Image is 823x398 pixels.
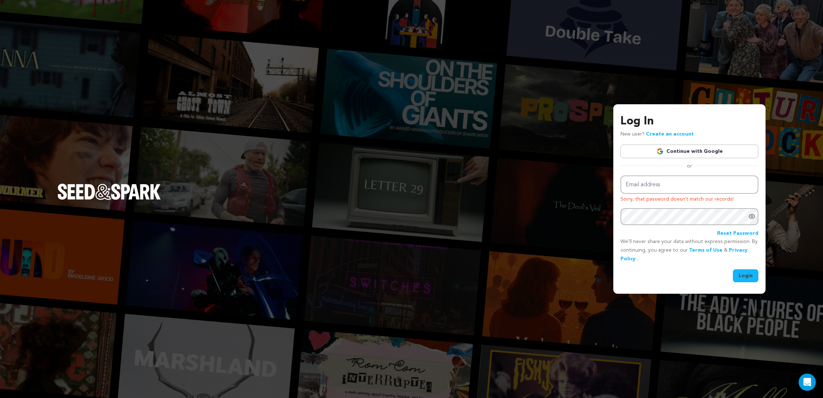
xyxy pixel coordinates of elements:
[656,148,664,155] img: Google logo
[689,248,722,253] a: Terms of Use
[748,213,755,220] a: Show password as plain text. Warning: this will display your password on the screen.
[57,184,161,200] img: Seed&Spark Logo
[620,195,758,204] p: Sorry, that password doesn't match our records!
[620,175,758,194] input: Email address
[620,145,758,158] a: Continue with Google
[717,229,758,238] a: Reset Password
[799,374,816,391] div: Open Intercom Messenger
[620,113,758,130] h3: Log In
[620,238,758,263] p: We’ll never share your data without express permission. By continuing, you agree to our & .
[620,130,694,139] p: New user?
[57,184,161,214] a: Seed&Spark Homepage
[646,132,694,137] a: Create an account
[683,163,696,170] span: or
[733,269,758,282] button: Login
